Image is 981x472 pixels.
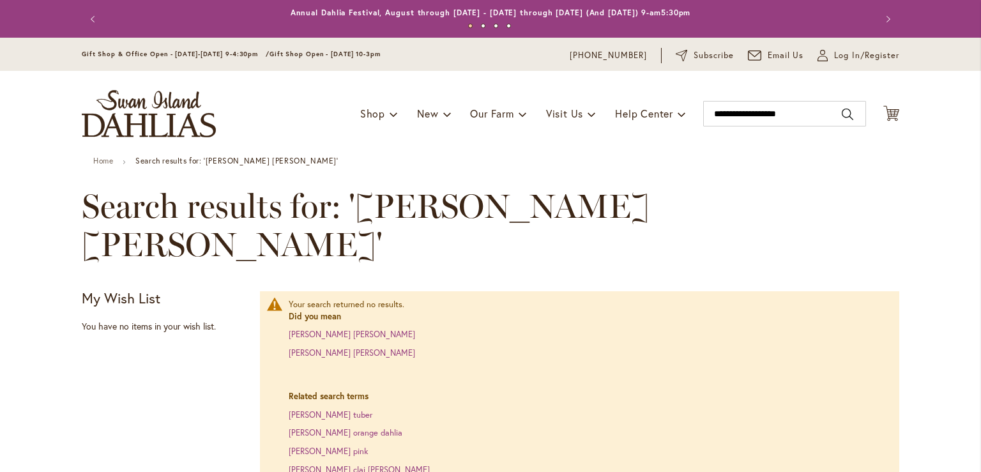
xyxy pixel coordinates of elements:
[615,107,673,120] span: Help Center
[291,8,691,17] a: Annual Dahlia Festival, August through [DATE] - [DATE] through [DATE] (And [DATE]) 9-am5:30pm
[570,49,647,62] a: [PHONE_NUMBER]
[10,427,45,462] iframe: Launch Accessibility Center
[82,289,160,307] strong: My Wish List
[694,49,734,62] span: Subscribe
[417,107,438,120] span: New
[289,427,402,438] a: [PERSON_NAME] orange dahlia
[82,90,216,137] a: store logo
[748,49,804,62] a: Email Us
[82,187,899,264] span: Search results for: '[PERSON_NAME] [PERSON_NAME]'
[289,329,415,340] a: [PERSON_NAME] [PERSON_NAME]
[817,49,899,62] a: Log In/Register
[289,347,415,358] a: [PERSON_NAME] [PERSON_NAME]
[270,50,381,58] span: Gift Shop Open - [DATE] 10-3pm
[874,6,899,32] button: Next
[768,49,804,62] span: Email Us
[93,156,113,165] a: Home
[289,391,886,403] dt: Related search terms
[289,311,886,323] dt: Did you mean
[676,49,734,62] a: Subscribe
[82,320,252,333] div: You have no items in your wish list.
[481,24,485,28] button: 2 of 4
[82,50,270,58] span: Gift Shop & Office Open - [DATE]-[DATE] 9-4:30pm /
[360,107,385,120] span: Shop
[135,156,338,165] strong: Search results for: '[PERSON_NAME] [PERSON_NAME]'
[82,6,107,32] button: Previous
[289,446,368,457] a: [PERSON_NAME] pink
[470,107,513,120] span: Our Farm
[546,107,583,120] span: Visit Us
[289,409,372,420] a: [PERSON_NAME] tuber
[834,49,899,62] span: Log In/Register
[494,24,498,28] button: 3 of 4
[506,24,511,28] button: 4 of 4
[468,24,473,28] button: 1 of 4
